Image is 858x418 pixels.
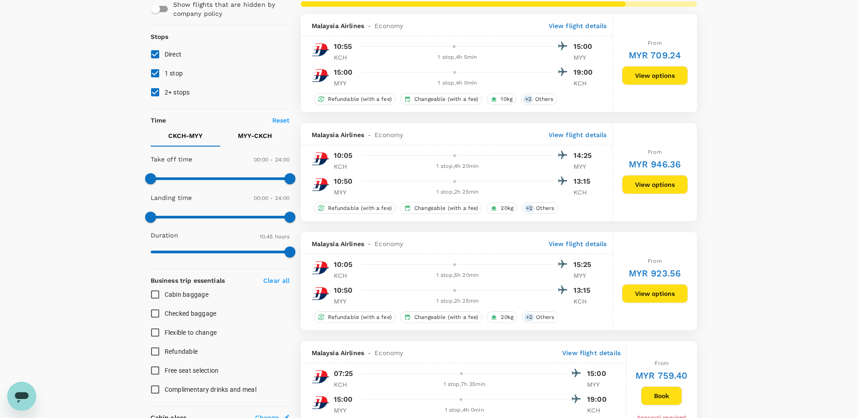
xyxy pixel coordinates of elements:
[400,202,482,214] div: Changeable (with a fee)
[364,130,374,139] span: -
[549,239,607,248] p: View flight details
[362,297,554,306] div: 1 stop , 2h 25min
[165,70,183,77] span: 1 stop
[151,116,166,125] p: Time
[648,149,662,155] span: From
[334,271,356,280] p: KCH
[312,176,330,194] img: MH
[635,368,688,383] h6: MYR 759.40
[238,131,272,140] p: MYY - CKCH
[532,313,558,321] span: Others
[362,380,568,389] div: 1 stop , 7h 35min
[400,93,482,105] div: Changeable (with a fee)
[362,79,554,88] div: 1 stop , 4h 0min
[334,259,353,270] p: 10:05
[334,176,353,187] p: 10:50
[334,79,356,88] p: MYY
[574,259,596,270] p: 15:25
[587,368,610,379] p: 15:00
[165,386,256,393] span: Complimentary drinks and meal
[587,394,610,405] p: 19:00
[574,162,596,171] p: MYY
[362,271,554,280] div: 1 stop , 5h 20min
[334,406,356,415] p: MYY
[374,21,403,30] span: Economy
[362,406,568,415] div: 1 stop , 4h 0min
[334,285,353,296] p: 10:50
[312,130,365,139] span: Malaysia Airlines
[151,231,178,240] p: Duration
[523,95,533,103] span: + 2
[549,130,607,139] p: View flight details
[574,285,596,296] p: 13:15
[165,367,219,374] span: Free seat selection
[629,157,681,171] h6: MYR 946.36
[574,188,596,197] p: KCH
[362,162,554,171] div: 1 stop , 4h 20min
[497,204,517,212] span: 20kg
[334,67,353,78] p: 15:00
[165,348,198,355] span: Refundable
[272,116,290,125] p: Reset
[522,311,558,323] div: +2Others
[521,93,557,105] div: +2Others
[151,277,225,284] strong: Business trip essentials
[374,348,403,357] span: Economy
[648,258,662,264] span: From
[574,150,596,161] p: 14:25
[312,285,330,303] img: MH
[364,348,374,357] span: -
[487,311,517,323] div: 20kg
[487,93,517,105] div: 10kg
[497,313,517,321] span: 20kg
[574,297,596,306] p: KCH
[312,41,330,59] img: MH
[314,311,396,323] div: Refundable (with a fee)
[364,239,374,248] span: -
[497,95,516,103] span: 10kg
[411,204,482,212] span: Changeable (with a fee)
[622,284,688,303] button: View options
[522,202,558,214] div: +2Others
[574,79,596,88] p: KCH
[334,380,356,389] p: KCH
[532,204,558,212] span: Others
[362,53,554,62] div: 1 stop , 4h 5min
[324,204,395,212] span: Refundable (with a fee)
[334,368,353,379] p: 07:25
[334,188,356,197] p: MYY
[168,131,203,140] p: CKCH - MYY
[574,67,596,78] p: 19:00
[524,313,534,321] span: + 2
[374,130,403,139] span: Economy
[362,188,554,197] div: 1 stop , 2h 25min
[312,368,330,386] img: MH
[629,266,681,280] h6: MYR 923.56
[364,21,374,30] span: -
[312,348,365,357] span: Malaysia Airlines
[263,276,289,285] p: Clear all
[151,193,192,202] p: Landing time
[531,95,557,103] span: Others
[254,195,290,201] span: 00:00 - 24:00
[587,380,610,389] p: MYY
[260,233,290,240] span: 10.45 hours
[411,95,482,103] span: Changeable (with a fee)
[312,66,330,85] img: MH
[151,33,169,40] strong: Stops
[314,93,396,105] div: Refundable (with a fee)
[524,204,534,212] span: + 2
[334,150,353,161] p: 10:05
[165,89,190,96] span: 2+ stops
[654,360,668,366] span: From
[629,48,681,62] h6: MYR 709.24
[374,239,403,248] span: Economy
[574,271,596,280] p: MYY
[334,41,352,52] p: 10:55
[334,162,356,171] p: KCH
[334,53,356,62] p: KCH
[622,66,688,85] button: View options
[165,310,217,317] span: Checked baggage
[400,311,482,323] div: Changeable (with a fee)
[254,157,290,163] span: 00:00 - 24:00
